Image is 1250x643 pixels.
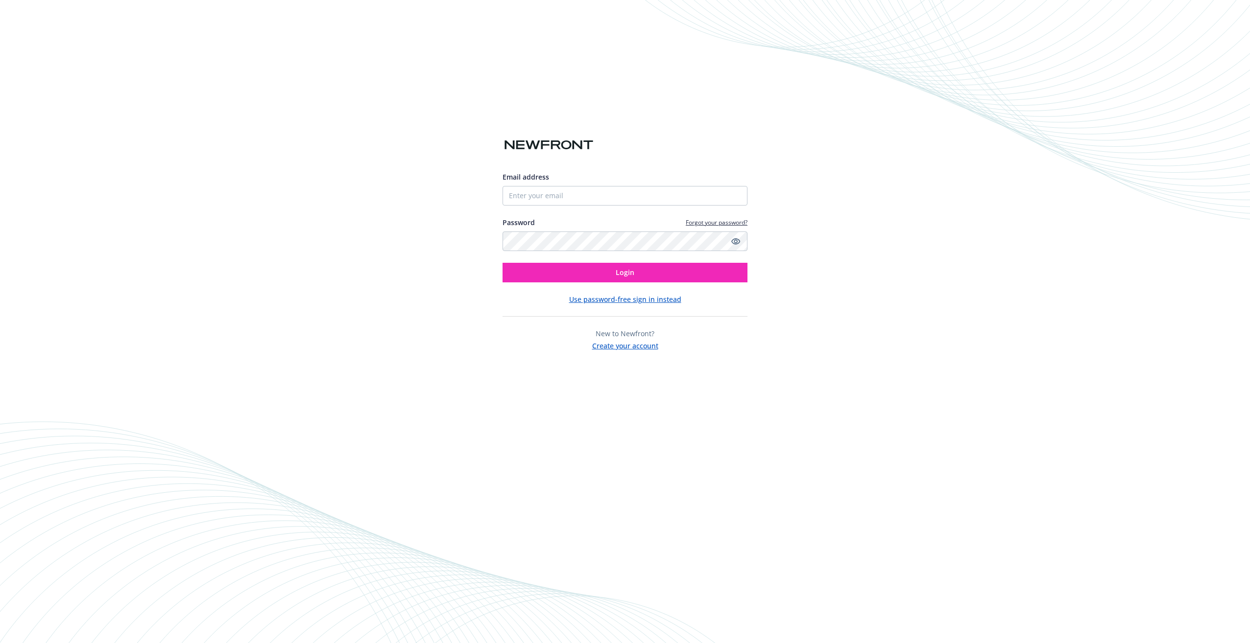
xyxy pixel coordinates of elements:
[730,235,742,247] a: Show password
[616,268,634,277] span: Login
[686,218,747,227] a: Forgot your password?
[569,294,681,304] button: Use password-free sign in instead
[503,217,535,228] label: Password
[503,137,595,154] img: Newfront logo
[596,329,654,338] span: New to Newfront?
[503,186,747,206] input: Enter your email
[592,339,658,351] button: Create your account
[503,263,747,282] button: Login
[503,231,747,251] input: Enter your password
[503,172,549,182] span: Email address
